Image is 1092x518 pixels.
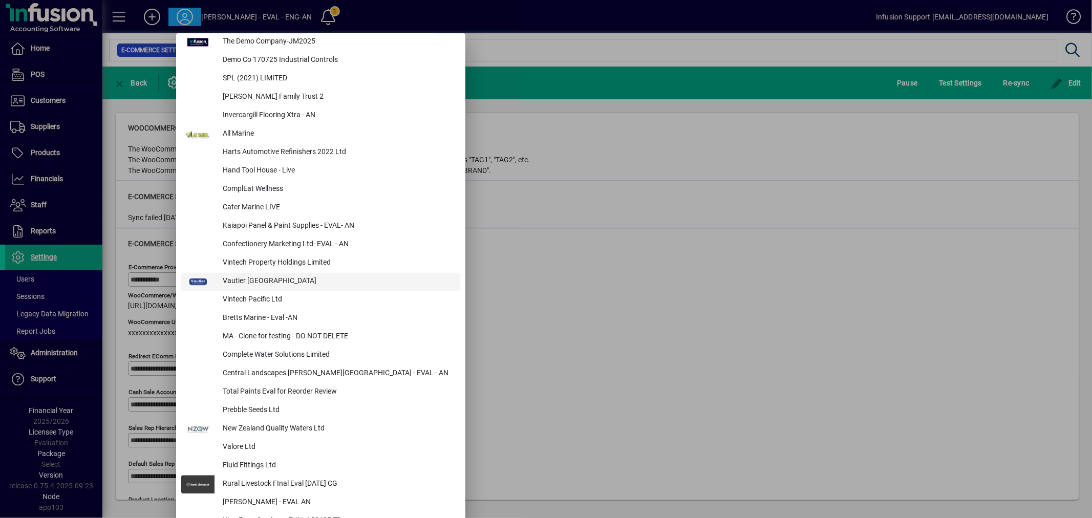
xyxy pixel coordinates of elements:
[215,291,460,309] div: Vintech Pacific Ltd
[181,254,460,272] button: Vintech Property Holdings Limited
[181,401,460,420] button: Prebble Seeds Ltd
[215,180,460,199] div: ComplEat Wellness
[181,51,460,70] button: Demo Co 170725 Industrial Controls
[215,309,460,328] div: Bretts Marine - Eval -AN
[181,438,460,457] button: Valore Ltd
[181,217,460,235] button: Kaiapoi Panel & Paint Supplies - EVAL- AN
[181,88,460,106] button: [PERSON_NAME] Family Trust 2
[215,420,460,438] div: New Zealand Quality Waters Ltd
[215,272,460,291] div: Vautier [GEOGRAPHIC_DATA]
[181,106,460,125] button: Invercargill Flooring Xtra - AN
[181,291,460,309] button: Vintech Pacific Ltd
[181,143,460,162] button: Harts Automotive Refinishers 2022 Ltd
[215,106,460,125] div: Invercargill Flooring Xtra - AN
[215,401,460,420] div: Prebble Seeds Ltd
[215,162,460,180] div: Hand Tool House - Live
[181,180,460,199] button: ComplEat Wellness
[181,364,460,383] button: Central Landscapes [PERSON_NAME][GEOGRAPHIC_DATA] - EVAL - AN
[215,51,460,70] div: Demo Co 170725 Industrial Controls
[215,438,460,457] div: Valore Ltd
[181,346,460,364] button: Complete Water Solutions Limited
[215,383,460,401] div: Total Paints Eval for Reorder Review
[215,457,460,475] div: Fluid Fittings Ltd
[215,346,460,364] div: Complete Water Solutions Limited
[215,254,460,272] div: Vintech Property Holdings Limited
[181,199,460,217] button: Cater Marine LIVE
[181,162,460,180] button: Hand Tool House - Live
[181,475,460,493] button: Rural Livestock FInal Eval [DATE] CG
[181,328,460,346] button: MA - Clone for testing - DO NOT DELETE
[215,328,460,346] div: MA - Clone for testing - DO NOT DELETE
[215,33,460,51] div: The Demo Company-JM2025
[215,493,460,512] div: [PERSON_NAME] - EVAL AN
[215,475,460,493] div: Rural Livestock FInal Eval [DATE] CG
[215,88,460,106] div: [PERSON_NAME] Family Trust 2
[181,235,460,254] button: Confectionery Marketing Ltd- EVAL - AN
[181,493,460,512] button: [PERSON_NAME] - EVAL AN
[215,364,460,383] div: Central Landscapes [PERSON_NAME][GEOGRAPHIC_DATA] - EVAL - AN
[215,217,460,235] div: Kaiapoi Panel & Paint Supplies - EVAL- AN
[215,235,460,254] div: Confectionery Marketing Ltd- EVAL - AN
[215,70,460,88] div: SPL (2021) LIMITED
[181,70,460,88] button: SPL (2021) LIMITED
[181,457,460,475] button: Fluid Fittings Ltd
[181,383,460,401] button: Total Paints Eval for Reorder Review
[215,143,460,162] div: Harts Automotive Refinishers 2022 Ltd
[215,125,460,143] div: All Marine
[215,199,460,217] div: Cater Marine LIVE
[181,420,460,438] button: New Zealand Quality Waters Ltd
[181,33,460,51] button: The Demo Company-JM2025
[181,272,460,291] button: Vautier [GEOGRAPHIC_DATA]
[181,309,460,328] button: Bretts Marine - Eval -AN
[181,125,460,143] button: All Marine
